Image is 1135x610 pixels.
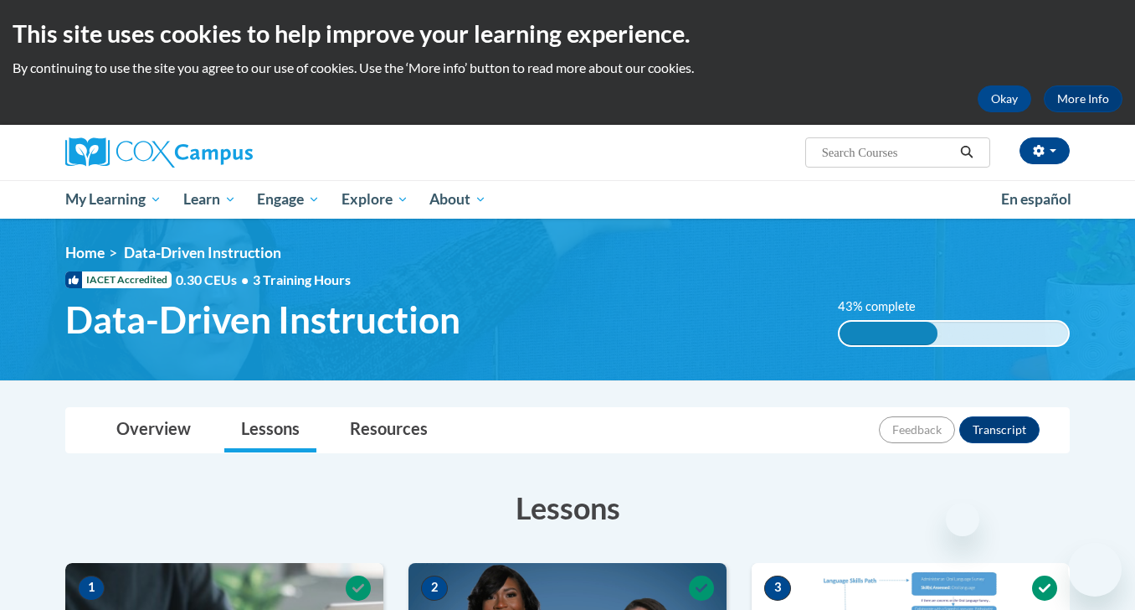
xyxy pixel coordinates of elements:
a: More Info [1044,85,1122,112]
a: About [419,180,498,219]
a: Cox Campus [65,137,383,168]
button: Transcript [959,416,1040,443]
label: 43% complete [838,297,934,316]
span: 2 [421,576,448,601]
button: Feedback [879,416,955,443]
iframe: Button to launch messaging window [1068,543,1122,597]
a: Overview [100,408,208,452]
a: Home [65,244,105,261]
span: 0.30 CEUs [176,271,253,289]
span: Data-Driven Instruction [65,297,460,342]
span: My Learning [65,189,162,209]
span: • [241,271,249,287]
a: En español [990,182,1082,217]
a: Resources [333,408,444,452]
span: Data-Driven Instruction [124,244,281,261]
a: Engage [246,180,331,219]
a: My Learning [54,180,172,219]
span: 1 [78,576,105,601]
a: Learn [172,180,247,219]
h3: Lessons [65,487,1070,529]
img: Cox Campus [65,137,253,168]
span: Explore [342,189,408,209]
span: 3 Training Hours [253,271,351,287]
button: Account Settings [1019,137,1070,164]
button: Search [954,142,979,163]
input: Search Courses [820,142,954,163]
button: Okay [978,85,1031,112]
a: Lessons [224,408,316,452]
div: Main menu [40,180,1095,219]
p: By continuing to use the site you agree to our use of cookies. Use the ‘More info’ button to read... [13,59,1122,77]
span: About [429,189,486,209]
h2: This site uses cookies to help improve your learning experience. [13,17,1122,50]
span: Learn [183,189,236,209]
span: En español [1001,190,1071,208]
span: Engage [257,189,320,209]
span: 3 [764,576,791,601]
iframe: Close message [946,503,979,536]
div: 43% complete [840,322,938,345]
span: IACET Accredited [65,271,172,288]
a: Explore [331,180,419,219]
